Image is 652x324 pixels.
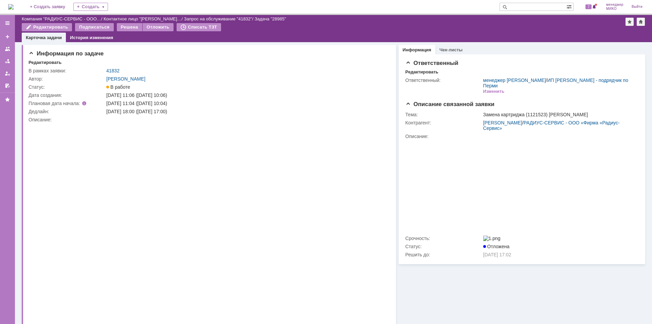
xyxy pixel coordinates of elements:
[585,4,592,9] span: 7
[29,109,105,114] div: Дедлайн:
[483,78,546,83] a: менеджер [PERSON_NAME]
[483,78,628,88] a: ИП [PERSON_NAME] - подрядчик по Перми
[106,109,385,114] div: [DATE] 18:00 ([DATE] 17:00)
[483,252,511,257] span: [DATE] 17:02
[29,68,105,73] div: В рамках заявки:
[184,16,255,21] div: /
[405,69,438,75] div: Редактировать
[29,76,105,82] div: Автор:
[26,35,62,40] a: Карточка задачи
[566,3,573,10] span: Расширенный поиск
[106,92,385,98] div: [DATE] 11:06 ([DATE] 10:06)
[255,16,286,21] div: Задача "28985"
[483,120,620,131] a: РАДИУС-СЕРВИС - ООО «Фирма «Радиус-Сервис»
[405,60,458,66] span: Ответственный
[29,50,104,57] span: Информация по задаче
[106,101,385,106] div: [DATE] 11:04 ([DATE] 10:04)
[405,134,636,139] div: Описание:
[104,16,184,21] div: /
[2,44,13,54] a: Заявки на командах
[405,120,482,125] div: Контрагент:
[8,4,14,10] img: logo
[2,31,13,42] a: Создать заявку
[606,7,623,11] span: МИКО
[22,16,104,21] div: /
[637,18,645,26] div: Сделать домашней страницей
[483,89,505,94] div: Изменить
[483,120,635,131] div: /
[483,120,522,125] a: [PERSON_NAME]
[405,244,482,249] div: Статус:
[2,80,13,91] a: Мои согласования
[403,47,431,52] a: Информация
[8,4,14,10] a: Перейти на домашнюю страницу
[22,16,101,21] a: Компания "РАДИУС-СЕРВИС - ООО…
[405,236,482,241] div: Срочность:
[483,244,510,249] span: Отложена
[439,47,463,52] a: Чек-листы
[73,3,108,11] div: Создать
[106,84,130,90] span: В работе
[29,101,97,106] div: Плановая дата начала:
[184,16,252,21] a: Запрос на обслуживание "41832"
[483,112,635,117] div: Замена картриджа (1121523) [PERSON_NAME]
[405,101,494,107] span: Описание связанной заявки
[104,16,182,21] a: Контактное лицо "[PERSON_NAME]…
[405,78,482,83] div: Ответственный:
[405,252,482,257] div: Решить до:
[70,35,113,40] a: История изменения
[626,18,634,26] div: Добавить в избранное
[2,68,13,79] a: Мои заявки
[2,56,13,67] a: Заявки в моей ответственности
[29,60,61,65] div: Редактировать
[29,92,105,98] div: Дата создания:
[483,78,635,88] div: /
[483,236,501,241] img: 1.png
[29,84,105,90] div: Статус:
[405,112,482,117] div: Тема:
[106,68,120,73] a: 41832
[106,76,145,82] a: [PERSON_NAME]
[29,117,387,122] div: Описание:
[606,3,623,7] span: менеджер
